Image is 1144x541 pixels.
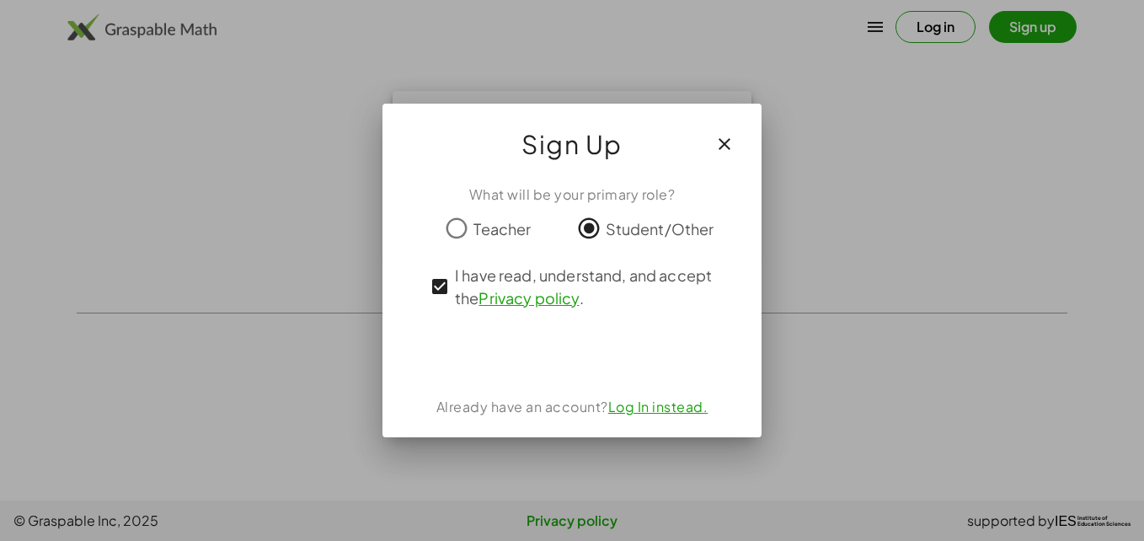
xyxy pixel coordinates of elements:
div: What will be your primary role? [403,185,741,205]
span: I have read, understand, and accept the . [455,264,719,309]
a: Privacy policy [478,288,579,308]
span: Sign Up [521,124,623,164]
div: Already have an account? [403,397,741,417]
a: Log In instead. [608,398,708,415]
iframe: Sign in with Google Button [487,335,658,372]
span: Teacher [473,217,531,240]
span: Student/Other [606,217,714,240]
